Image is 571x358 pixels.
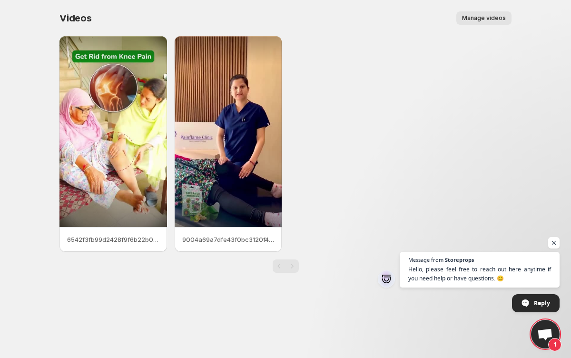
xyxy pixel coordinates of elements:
[445,257,474,262] span: Storeprops
[182,235,275,244] p: 9004a69a7dfe43f0bc3120f477e22570HD-1080p-25Mbps-49395570
[456,11,512,25] button: Manage videos
[59,12,92,24] span: Videos
[408,257,443,262] span: Message from
[273,259,299,273] nav: Pagination
[67,235,159,244] p: 6542f3fb99d2428f9f6b22b0b7daf59aHD-1080p-25Mbps-49790812
[531,320,560,348] a: Open chat
[462,14,506,22] span: Manage videos
[548,338,561,351] span: 1
[408,265,551,283] span: Hello, please feel free to reach out here anytime if you need help or have questions. 😊
[534,295,550,311] span: Reply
